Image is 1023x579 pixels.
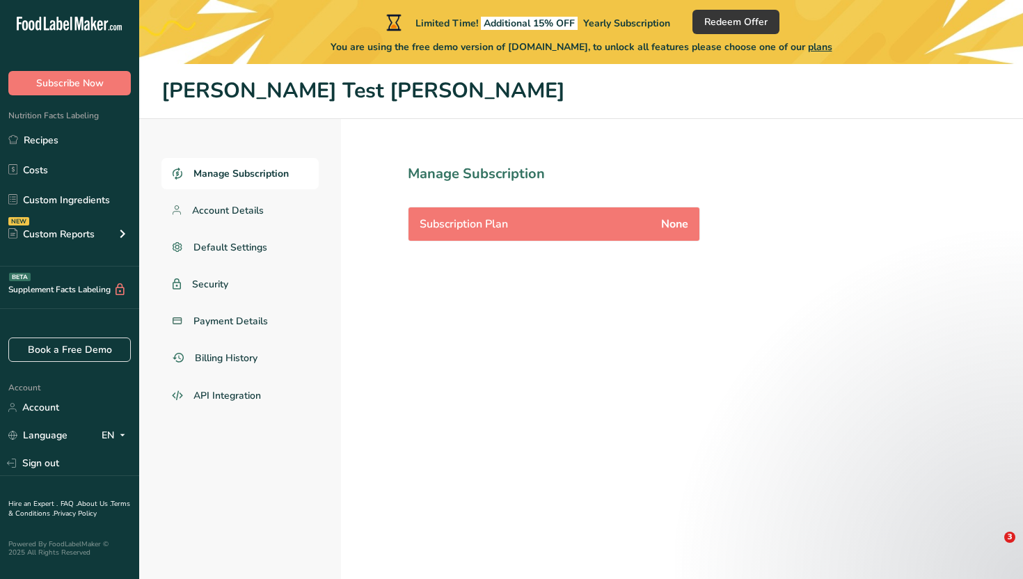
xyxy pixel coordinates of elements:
div: BETA [9,273,31,281]
span: Subscribe Now [36,76,104,90]
span: Yearly Subscription [583,17,670,30]
span: API Integration [193,388,261,403]
h1: [PERSON_NAME] Test [PERSON_NAME] [161,75,1001,107]
iframe: Intercom live chat [976,532,1009,565]
span: You are using the free demo version of [DOMAIN_NAME], to unlock all features please choose one of... [331,40,832,54]
a: Account Details [161,195,319,226]
span: Payment Details [193,314,268,328]
a: Book a Free Demo [8,338,131,362]
a: Terms & Conditions . [8,499,130,518]
span: Default Settings [193,240,267,255]
div: Limited Time! [383,14,670,31]
a: About Us . [77,499,111,509]
a: Manage Subscription [161,158,319,189]
div: EN [102,427,131,444]
a: Payment Details [161,306,319,337]
span: None [661,216,688,232]
div: Powered By FoodLabelMaker © 2025 All Rights Reserved [8,540,131,557]
div: NEW [8,217,29,225]
a: Default Settings [161,232,319,263]
a: Security [161,269,319,300]
a: Billing History [161,342,319,374]
div: Custom Reports [8,227,95,241]
span: Billing History [195,351,257,365]
span: Security [192,277,228,292]
button: Subscribe Now [8,71,131,95]
span: 3 [1004,532,1015,543]
a: Language [8,423,68,447]
a: API Integration [161,379,319,413]
button: Redeem Offer [692,10,779,34]
h1: Manage Subscription [408,164,761,184]
span: Account Details [192,203,264,218]
span: Subscription Plan [420,216,508,232]
a: Hire an Expert . [8,499,58,509]
a: FAQ . [61,499,77,509]
span: Manage Subscription [193,166,289,181]
span: Additional 15% OFF [481,17,578,30]
span: Redeem Offer [704,15,768,29]
a: Privacy Policy [54,509,97,518]
span: plans [808,40,832,54]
